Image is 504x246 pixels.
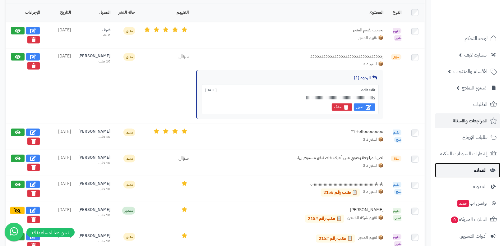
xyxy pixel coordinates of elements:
[321,189,360,197] a: 📋 طلب رقم #215
[347,215,383,223] span: 📦 تقييم شركة الشحن
[78,233,110,239] div: [PERSON_NAME]
[114,3,139,22] th: حالة النشر
[78,181,110,187] div: [PERSON_NAME]
[332,103,352,111] button: حذف
[123,155,135,162] span: معلق
[453,116,488,125] span: المراجعات والأسئلة
[363,189,383,197] span: 📦 استيراد 3
[44,3,75,22] th: التاريخ
[435,229,500,244] a: أدوات التسويق
[393,208,401,221] span: تقييم شحن
[44,176,75,202] td: [DATE]
[435,97,500,112] a: الطلبات
[78,187,110,192] div: 10 طلب
[78,134,110,139] div: 10 طلب
[44,202,75,228] td: [DATE]
[393,182,401,195] span: تقييم منتج
[192,3,387,22] th: المحتوى
[453,67,488,76] span: الأقسام والمنتجات
[474,166,487,175] span: العملاء
[78,53,110,59] div: [PERSON_NAME]
[123,233,135,241] span: معلق
[473,182,487,191] span: المدونة
[78,129,110,134] div: [PERSON_NAME]
[363,162,383,169] span: 📦 استيراد 3
[435,196,500,211] a: وآتس آبجديد
[44,48,75,124] td: [DATE]
[205,95,375,101] div: لااااااااااااااااااااااااااااااااااااااااااااااااااااااااااااااااااااااااا
[464,51,487,59] span: سمارت لايف
[44,124,75,150] td: [DATE]
[78,213,110,218] div: 10 طلب
[361,88,375,93] span: edit edit
[440,149,488,158] span: إشعارات التحويلات البنكية
[391,156,401,162] span: سؤال
[78,239,110,244] div: 10 طلب
[178,154,189,162] span: سؤال
[457,200,469,207] span: جديد
[139,3,192,22] th: التقييم
[358,35,383,41] span: 📦 تقييم المتجر
[451,216,458,223] span: 0
[290,155,383,161] div: نص المراجعة يحتوي على أحرف خاصة غير مسموح بها.
[290,53,383,59] div: رددددددددددددددددددددددددددددددددد
[44,150,75,176] td: [DATE]
[178,53,189,60] span: سؤال
[435,212,500,227] a: السلات المتروكة0
[462,133,488,142] span: طلبات الإرجاع
[435,179,500,194] a: المدونة
[305,215,344,223] a: 📋 طلب رقم #215
[6,3,44,22] th: الإجراءات
[290,181,383,187] div: بلبلبلبلببببببببببببببببببببببببببببببببببببببببببببببببب
[435,130,500,145] a: طلبات الإرجاع
[435,163,500,178] a: العملاء
[354,103,375,111] button: تحرير
[78,27,110,33] div: ضيف
[44,22,75,48] td: [DATE]
[393,130,401,143] span: تقييم منتج
[435,146,500,161] a: إشعارات التحويلات البنكية
[316,235,355,243] a: 📋 طلب رقم #215
[460,232,487,240] span: أدوات التسويق
[202,75,379,81] div: الردود (1)
[78,155,110,161] div: [PERSON_NAME]
[78,59,110,64] div: 10 طلب
[290,207,383,213] div: [PERSON_NAME]
[78,161,110,166] div: 10 طلب
[435,113,500,128] a: المراجعات والأسئلة
[465,34,488,43] span: لوحة التحكم
[363,61,383,67] span: 📦 استيراد 3
[205,88,217,93] span: [DATE]
[290,129,383,135] div: Helloooooooo??
[75,3,114,22] th: العميل
[450,215,488,224] span: السلات المتروكة
[391,54,401,60] span: سؤال
[457,199,487,207] span: وآتس آب
[387,3,405,22] th: النوع
[473,100,488,109] span: الطلبات
[78,33,110,38] div: 0 طلب
[363,136,383,143] span: 📦 استيراد 3
[123,27,135,35] span: معلق
[435,31,500,46] a: لوحة التحكم
[123,53,135,61] span: معلق
[393,28,401,41] span: تقييم متجر
[78,207,110,213] div: [PERSON_NAME]
[123,129,135,136] span: معلق
[122,207,135,215] span: منشور
[462,84,487,92] span: مُنشئ النماذج
[358,235,383,243] span: 📦 تقييم المتجر
[290,27,383,33] div: تجريب تقييم المتجر
[123,181,135,189] span: معلق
